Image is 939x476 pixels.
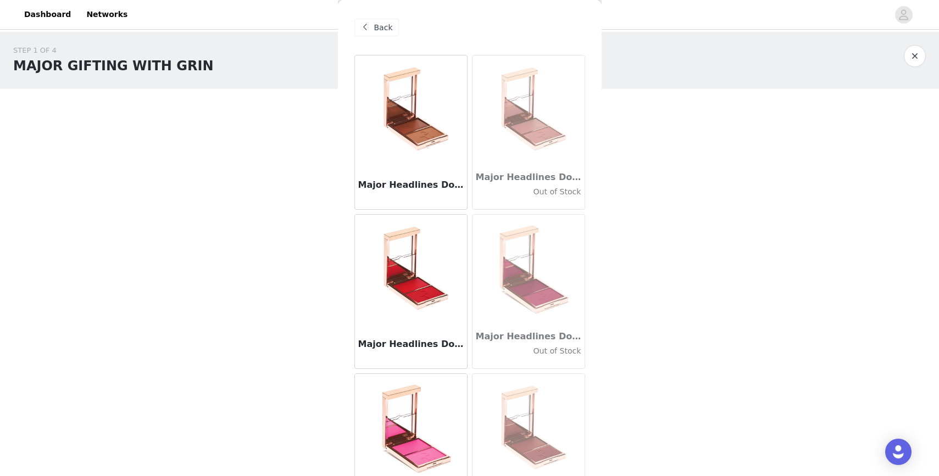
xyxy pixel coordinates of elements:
[476,186,581,198] h4: Out of Stock
[476,345,581,357] h4: Out of Stock
[898,6,909,24] div: avatar
[358,178,464,192] h3: Major Headlines Double-Take Crème & Powder Blush Duo - She's so LA
[476,330,581,343] h3: Major Headlines Double-Take Crème & Powder Blush Duo - She's Wanted
[474,55,584,165] img: Major Headlines Double-Take Crème & Powder Blush Duo - She's Seductive
[18,2,77,27] a: Dashboard
[356,55,466,165] img: Major Headlines Double-Take Crème & Powder Blush Duo - She's so LA
[13,56,214,76] h1: MAJOR GIFTING WITH GRIN
[356,215,466,324] img: Major Headlines Double-Take Crème & Powder Blush Duo - She Left Me On Red
[476,171,581,184] h3: Major Headlines Double-Take Crème & Powder Blush Duo - She's Seductive
[358,338,464,351] h3: Major Headlines Double-Take Crème & Powder Blush Duo - She Left Me On Red
[13,45,214,56] div: STEP 1 OF 4
[885,439,912,465] div: Open Intercom Messenger
[80,2,134,27] a: Networks
[474,215,584,324] img: Major Headlines Double-Take Crème & Powder Blush Duo - She's Wanted
[374,22,393,33] span: Back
